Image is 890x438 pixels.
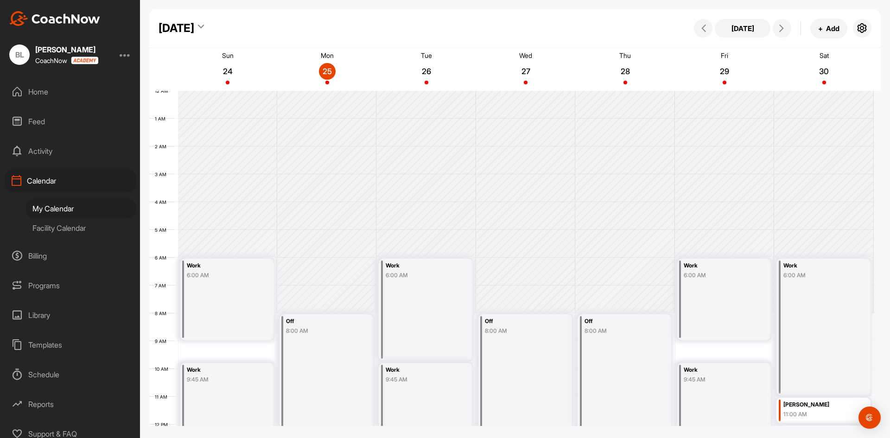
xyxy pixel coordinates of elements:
div: 9:45 AM [386,375,457,384]
div: Home [5,80,136,103]
div: 8:00 AM [286,327,357,335]
div: 6 AM [149,255,176,260]
p: Sun [222,51,234,59]
div: 6:00 AM [187,271,258,279]
p: 24 [219,67,236,76]
a: August 25, 2025 [277,48,376,91]
div: Feed [5,110,136,133]
p: 25 [319,67,336,76]
div: My Calendar [26,199,136,218]
div: 8 AM [149,311,176,316]
a: August 27, 2025 [476,48,575,91]
a: August 30, 2025 [775,48,874,91]
div: 9 AM [149,338,176,344]
div: 6:00 AM [386,271,457,279]
a: August 24, 2025 [178,48,277,91]
div: 6:00 AM [783,271,855,279]
a: August 29, 2025 [675,48,774,91]
div: [PERSON_NAME] [35,46,98,53]
div: Facility Calendar [26,218,136,238]
div: Off [286,316,357,327]
div: 2 AM [149,144,176,149]
div: Schedule [5,363,136,386]
p: Mon [321,51,334,59]
div: Work [187,365,258,375]
div: Reports [5,393,136,416]
p: 27 [517,67,534,76]
p: Fri [721,51,728,59]
div: 3 AM [149,171,176,177]
div: 9:45 AM [684,375,755,384]
div: Open Intercom Messenger [858,406,881,429]
div: Work [783,260,855,271]
div: 1 AM [149,116,175,121]
div: 10 AM [149,366,178,372]
p: 30 [816,67,833,76]
button: +Add [810,19,847,38]
p: Tue [421,51,432,59]
img: CoachNow acadmey [71,57,98,64]
div: Off [585,316,656,327]
div: Work [386,260,457,271]
div: [PERSON_NAME] [783,400,855,410]
img: CoachNow [9,11,100,26]
p: 26 [418,67,435,76]
p: Thu [619,51,631,59]
div: BL [9,44,30,65]
p: Wed [519,51,532,59]
div: Work [386,365,457,375]
div: 12 PM [149,422,177,427]
div: Calendar [5,169,136,192]
button: [DATE] [715,19,770,38]
div: 8:00 AM [585,327,656,335]
span: + [818,24,823,33]
p: 28 [617,67,634,76]
div: Programs [5,274,136,297]
div: Activity [5,140,136,163]
div: 8:00 AM [485,327,556,335]
div: 9:45 AM [187,375,258,384]
a: August 26, 2025 [377,48,476,91]
div: 5 AM [149,227,176,233]
div: 4 AM [149,199,176,205]
p: 29 [716,67,733,76]
div: CoachNow [35,57,98,64]
div: 11 AM [149,394,177,400]
div: 7 AM [149,283,175,288]
div: Off [485,316,556,327]
div: 12 AM [149,88,178,94]
div: [DATE] [159,20,194,37]
div: Work [187,260,258,271]
a: August 28, 2025 [576,48,675,91]
div: Work [684,365,755,375]
div: Library [5,304,136,327]
div: Work [684,260,755,271]
div: Billing [5,244,136,267]
div: 11:00 AM [783,410,855,419]
div: Templates [5,333,136,356]
p: Sat [820,51,829,59]
div: 6:00 AM [684,271,755,279]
